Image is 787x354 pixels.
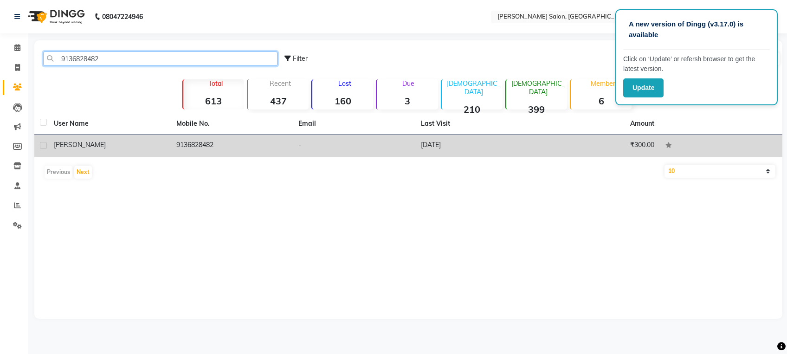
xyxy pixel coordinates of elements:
strong: 210 [442,103,503,115]
strong: 160 [312,95,373,107]
span: [PERSON_NAME] [54,141,106,149]
strong: 399 [506,103,567,115]
span: Filter [293,54,308,63]
th: Amount [625,113,660,134]
img: logo [24,4,87,30]
strong: 3 [377,95,438,107]
td: - [293,135,415,157]
p: Lost [316,79,373,88]
th: User Name [48,113,171,135]
p: [DEMOGRAPHIC_DATA] [445,79,503,96]
td: 9136828482 [171,135,293,157]
p: A new version of Dingg (v3.17.0) is available [629,19,764,40]
input: Search by Name/Mobile/Email/Code [43,51,277,66]
p: Due [379,79,438,88]
th: Last Visit [415,113,538,135]
p: Total [187,79,244,88]
button: Update [623,78,664,97]
th: Email [293,113,415,135]
p: Click on ‘Update’ or refersh browser to get the latest version. [623,54,770,74]
td: [DATE] [415,135,538,157]
strong: 6 [571,95,632,107]
p: [DEMOGRAPHIC_DATA] [510,79,567,96]
button: Next [74,166,92,179]
b: 08047224946 [102,4,143,30]
p: Recent [252,79,309,88]
td: ₹300.00 [538,135,660,157]
p: Member [574,79,632,88]
strong: 437 [248,95,309,107]
strong: 613 [183,95,244,107]
th: Mobile No. [171,113,293,135]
